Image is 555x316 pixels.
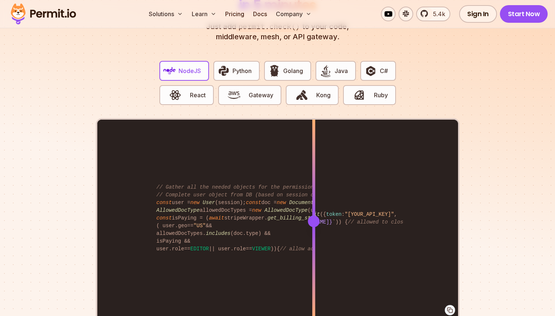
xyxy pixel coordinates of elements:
[209,215,224,221] span: await
[252,207,261,213] span: new
[234,246,246,252] span: role
[335,66,348,75] span: Java
[189,7,219,21] button: Learn
[353,89,365,101] img: Ruby
[249,91,273,99] span: Gateway
[429,10,445,18] span: 5.4k
[146,7,186,21] button: Solutions
[283,66,303,75] span: Golang
[268,65,281,77] img: Golang
[178,223,187,229] span: geo
[222,7,247,21] a: Pricing
[326,211,342,217] span: token
[459,5,497,23] a: Sign In
[416,7,450,21] a: 5.4k
[156,192,400,198] span: // Complete user object from DB (based on session object, only 3 DB queries...)
[280,246,326,252] span: // allow access
[190,246,209,252] span: EDITOR
[233,66,252,75] span: Python
[252,246,270,252] span: VIEWER
[156,200,172,206] span: const
[250,7,270,21] a: Docs
[179,66,201,75] span: NodeJS
[246,200,261,206] span: const
[151,178,404,259] code: user = (session); doc = ( , , session. ); allowedDocTypes = (user. ); isPaying = ( stripeWrapper....
[228,89,240,101] img: Gateway
[345,211,394,217] span: "[YOUR_API_KEY]"
[217,65,230,77] img: Python
[7,1,79,26] img: Permit logo
[267,215,323,221] span: get_billing_status
[289,200,314,206] span: Document
[320,65,332,77] img: Java
[194,223,206,229] span: "US"
[203,200,215,206] span: User
[316,91,331,99] span: Kong
[156,215,172,221] span: const
[156,207,200,213] span: AllowedDocType
[500,5,548,23] a: Start Now
[277,200,286,206] span: new
[198,21,357,42] p: Just add to your code, middleware, mesh, or API gateway.
[206,230,230,236] span: includes
[348,219,425,225] span: // allowed to close issue
[190,91,206,99] span: React
[374,91,388,99] span: Ruby
[169,89,181,101] img: React
[380,66,388,75] span: C#
[246,230,258,236] span: type
[163,65,176,77] img: NodeJS
[172,246,184,252] span: role
[296,89,308,101] img: Kong
[190,200,199,206] span: new
[264,207,308,213] span: AllowedDocType
[273,7,314,21] button: Company
[364,65,377,77] img: C#
[156,184,332,190] span: // Gather all the needed objects for the permission check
